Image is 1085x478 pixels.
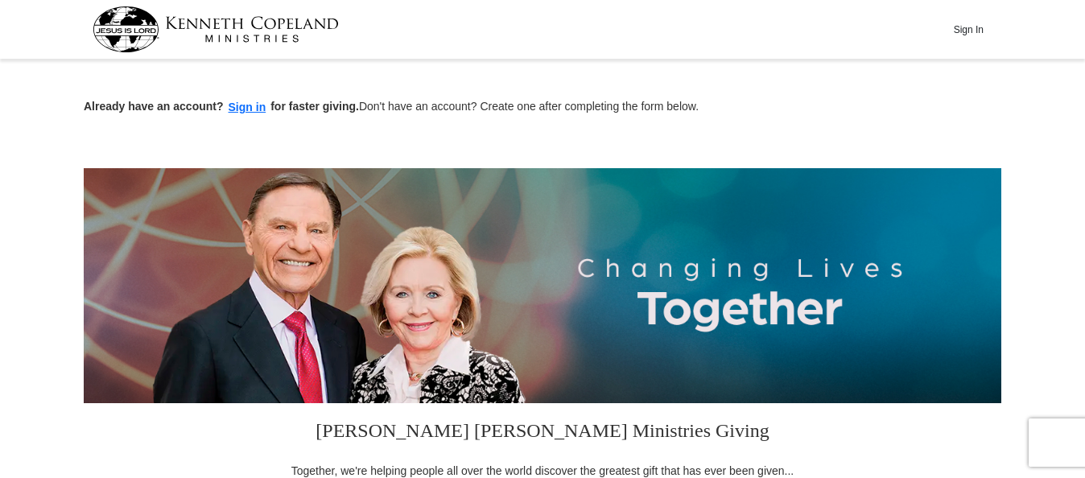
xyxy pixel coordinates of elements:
button: Sign in [224,98,271,117]
p: Don't have an account? Create one after completing the form below. [84,98,1001,117]
button: Sign In [944,17,992,42]
img: kcm-header-logo.svg [93,6,339,52]
strong: Already have an account? for faster giving. [84,100,359,113]
h3: [PERSON_NAME] [PERSON_NAME] Ministries Giving [281,403,804,463]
